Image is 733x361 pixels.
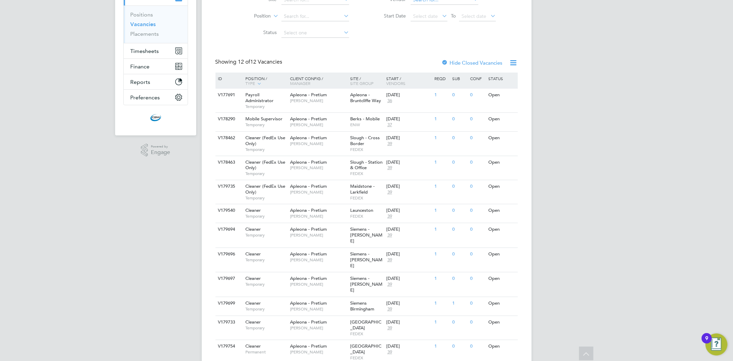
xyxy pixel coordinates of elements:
span: Cleaner [245,207,261,213]
button: Reports [124,74,188,89]
div: [DATE] [386,276,431,282]
span: Slough - Station & Office [350,159,382,171]
span: Temporary [245,214,287,219]
span: Apleona - Pretium [290,319,327,325]
div: V179696 [216,248,241,261]
div: 0 [469,297,487,310]
span: Apleona - Pretium [290,135,327,141]
span: 39 [386,306,393,312]
div: V179697 [216,272,241,285]
span: Manager [290,80,310,86]
span: [PERSON_NAME] [290,232,347,238]
span: Temporary [245,257,287,263]
div: 9 [705,338,708,347]
div: Conf [469,73,487,84]
div: Reqd [433,73,451,84]
span: 39 [386,232,393,238]
div: [DATE] [386,160,431,165]
span: 39 [386,257,393,263]
span: [PERSON_NAME] [290,257,347,263]
span: 39 [386,165,393,171]
span: FEDEX [350,195,383,201]
div: Client Config / [288,73,348,89]
span: FEDEX [350,171,383,176]
div: 1 [433,272,451,285]
div: 0 [451,132,468,144]
span: Cleaner (FedEx Use Only) [245,183,285,195]
div: Start / [385,73,433,89]
div: Open [487,156,517,169]
a: Powered byEngage [141,144,170,157]
span: 39 [386,325,393,331]
div: V178290 [216,113,241,125]
div: Position / [240,73,288,90]
div: Sub [451,73,468,84]
div: [DATE] [386,135,431,141]
span: [PERSON_NAME] [290,141,347,146]
span: 39 [386,214,393,219]
span: Maidstone - Larkfield [350,183,375,195]
label: Hide Closed Vacancies [442,59,503,66]
span: Engage [151,150,170,155]
div: 1 [433,223,451,236]
button: Finance [124,59,188,74]
div: 0 [451,204,468,217]
span: Vendors [386,80,406,86]
span: Apleona - Pretium [290,159,327,165]
div: ID [216,73,241,84]
span: [PERSON_NAME] [290,189,347,195]
span: Cleaner (FedEx Use Only) [245,135,285,146]
span: Payroll Administrator [245,92,274,103]
span: FEDEX [350,147,383,152]
div: Open [487,204,517,217]
span: Temporary [245,282,287,287]
span: Apleona - Pretium [290,226,327,232]
button: Timesheets [124,43,188,58]
div: 1 [433,248,451,261]
span: Slough - Cross Border [350,135,380,146]
div: 0 [451,340,468,353]
span: To [449,11,458,20]
span: Cleaner [245,226,261,232]
span: Preferences [131,94,160,101]
div: Showing [215,58,284,66]
span: Timesheets [131,48,159,54]
div: Open [487,340,517,353]
div: 0 [469,316,487,329]
div: 0 [451,248,468,261]
span: Permanent [245,349,287,355]
div: 0 [451,89,468,101]
div: 1 [433,297,451,310]
span: Select date [462,13,486,19]
a: Vacancies [131,21,156,28]
div: V179540 [216,204,241,217]
div: V179754 [216,340,241,353]
div: 0 [451,156,468,169]
div: V178463 [216,156,241,169]
span: Apleona - Bruntcliffe Way [350,92,381,103]
div: Open [487,316,517,329]
div: 0 [469,272,487,285]
span: Temporary [245,195,287,201]
div: 0 [469,132,487,144]
span: 39 [386,141,393,147]
div: 0 [451,316,468,329]
span: Select date [413,13,438,19]
div: Open [487,223,517,236]
span: Apleona - Pretium [290,300,327,306]
span: Temporary [245,104,287,109]
input: Select one [281,28,349,38]
span: Temporary [245,306,287,312]
span: Apleona - Pretium [290,343,327,349]
span: [PERSON_NAME] [290,165,347,171]
span: Siemens Birmingham [350,300,374,312]
span: Launceston [350,207,373,213]
a: Positions [131,11,153,18]
div: 0 [451,272,468,285]
span: 12 of [238,58,251,65]
span: Temporary [245,147,287,152]
span: [PERSON_NAME] [290,325,347,331]
div: [DATE] [386,227,431,232]
span: Temporary [245,122,287,128]
span: [GEOGRAPHIC_DATA] [350,343,381,355]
